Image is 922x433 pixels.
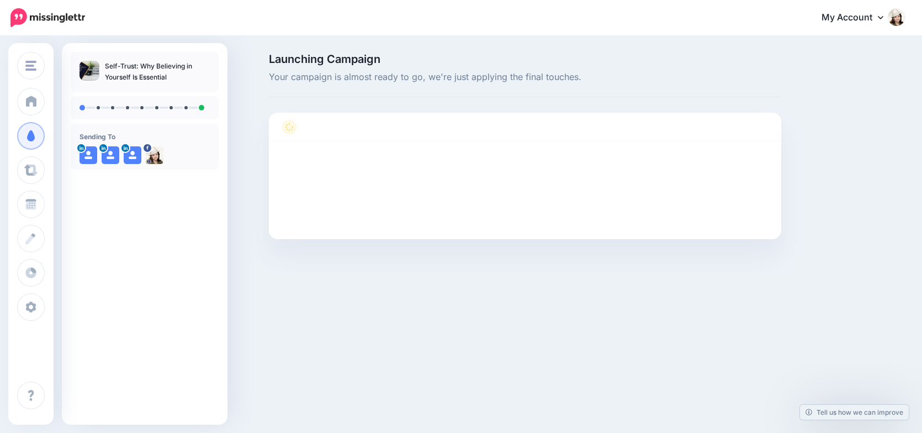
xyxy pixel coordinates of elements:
a: My Account [810,4,905,31]
span: Launching Campaign [269,54,781,65]
a: Tell us how we can improve [800,405,909,420]
img: user_default_image.png [80,146,97,164]
img: user_default_image.png [124,146,141,164]
img: menu.png [25,61,36,71]
img: 18447283_524058524431297_7234848689764468050_n-bsa25054.jpg [146,146,163,164]
h4: Sending To [80,133,210,141]
img: cdb078521bf58c0cdbd67318dd4d9e87_thumb.jpg [80,61,99,81]
img: Missinglettr [10,8,85,27]
span: Your campaign is almost ready to go, we're just applying the final touches. [269,70,781,85]
p: Self-Trust: Why Believing in Yourself Is Essential [105,61,210,83]
img: user_default_image.png [102,146,119,164]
